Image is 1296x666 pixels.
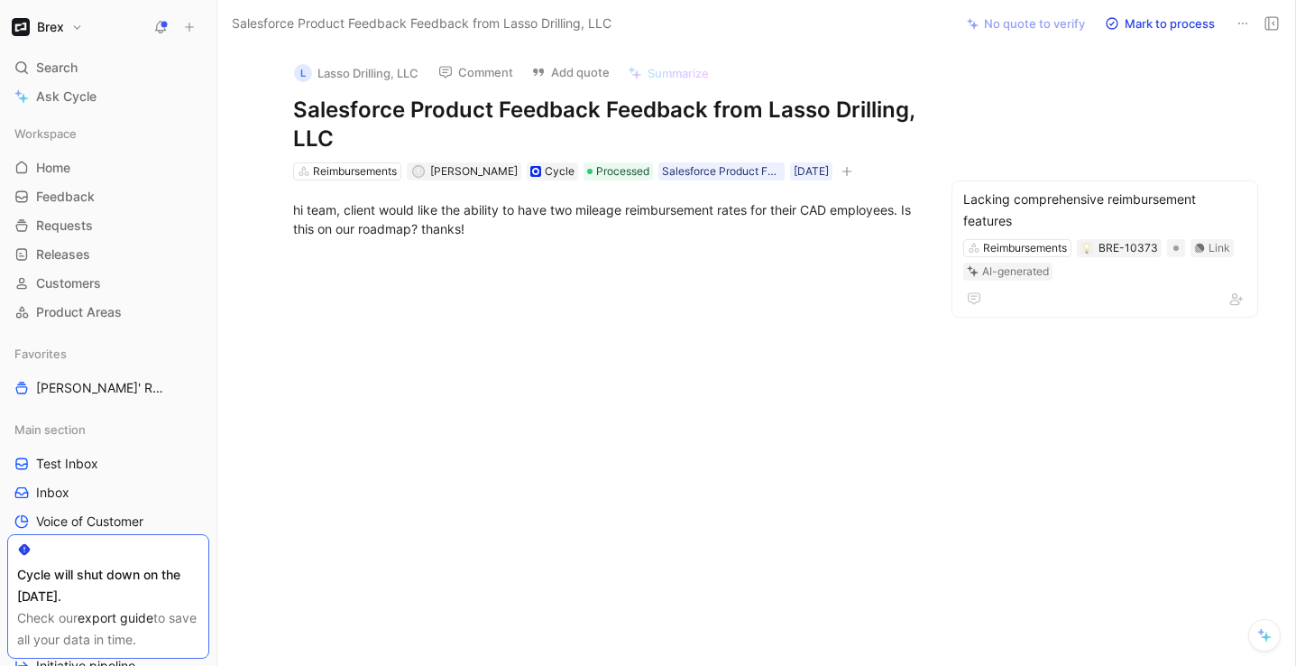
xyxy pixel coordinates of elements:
span: Favorites [14,345,67,363]
a: Customers [7,270,209,297]
button: 💡 [1080,242,1093,254]
span: Releases [36,245,90,264]
span: [PERSON_NAME]' Requests [36,379,170,397]
button: Summarize [620,60,717,86]
span: Salesforce Product Feedback Feedback from Lasso Drilling, LLC [232,13,611,34]
span: Ask Cycle [36,86,97,107]
a: Releases [7,241,209,268]
div: Salesforce Product Feedback [662,162,781,180]
span: [PERSON_NAME] [430,164,518,178]
button: LLasso Drilling, LLC [286,60,427,87]
span: Home [36,159,70,177]
div: L [294,64,312,82]
a: Feedback [7,183,209,210]
span: Customers [36,274,101,292]
div: Workspace [7,120,209,147]
button: Add quote [523,60,618,85]
span: Test Inbox [36,455,98,473]
div: Reimbursements [983,239,1067,257]
div: hi team, client would like the ability to have two mileage reimbursement rates for their CAD empl... [293,200,917,238]
div: Lacking comprehensive reimbursement features [963,189,1246,232]
a: Inbox [7,479,209,506]
a: Test Inbox [7,450,209,477]
div: Favorites [7,340,209,367]
span: Main section [14,421,86,439]
button: No quote to verify [959,11,1093,36]
div: T [414,166,424,176]
div: Main section [7,416,209,443]
div: Reimbursements [313,162,397,180]
span: Inbox [36,484,69,502]
span: Voice of Customer [36,513,143,531]
div: Cycle will shut down on the [DATE]. [17,564,199,607]
div: AI-generated [982,263,1049,281]
span: Requests [36,217,93,235]
div: Check our to save all your data in time. [17,607,199,651]
a: Ask Cycle [7,83,209,110]
h1: Brex [37,19,64,35]
div: Cycle [545,162,574,180]
div: [DATE] [794,162,829,180]
img: Brex [12,18,30,36]
a: Home [7,154,209,181]
a: [PERSON_NAME]' Requests [7,375,209,402]
span: Workspace [14,125,77,143]
span: Processed [596,162,649,180]
div: BRE-10373 [1098,239,1158,257]
span: Summarize [648,65,709,81]
span: Product Areas [36,303,122,321]
a: Requests [7,212,209,239]
div: Processed [584,162,653,180]
span: Search [36,57,78,79]
a: Product Areas [7,299,209,326]
div: Link [1209,239,1230,257]
a: export guide [78,610,153,625]
button: BrexBrex [7,14,87,40]
span: Feedback [36,188,95,206]
div: Search [7,54,209,81]
h1: Salesforce Product Feedback Feedback from Lasso Drilling, LLC [293,96,917,153]
button: Comment [430,60,521,85]
button: Mark to process [1097,11,1223,36]
img: 💡 [1081,243,1092,254]
a: Voice of Customer [7,508,209,535]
